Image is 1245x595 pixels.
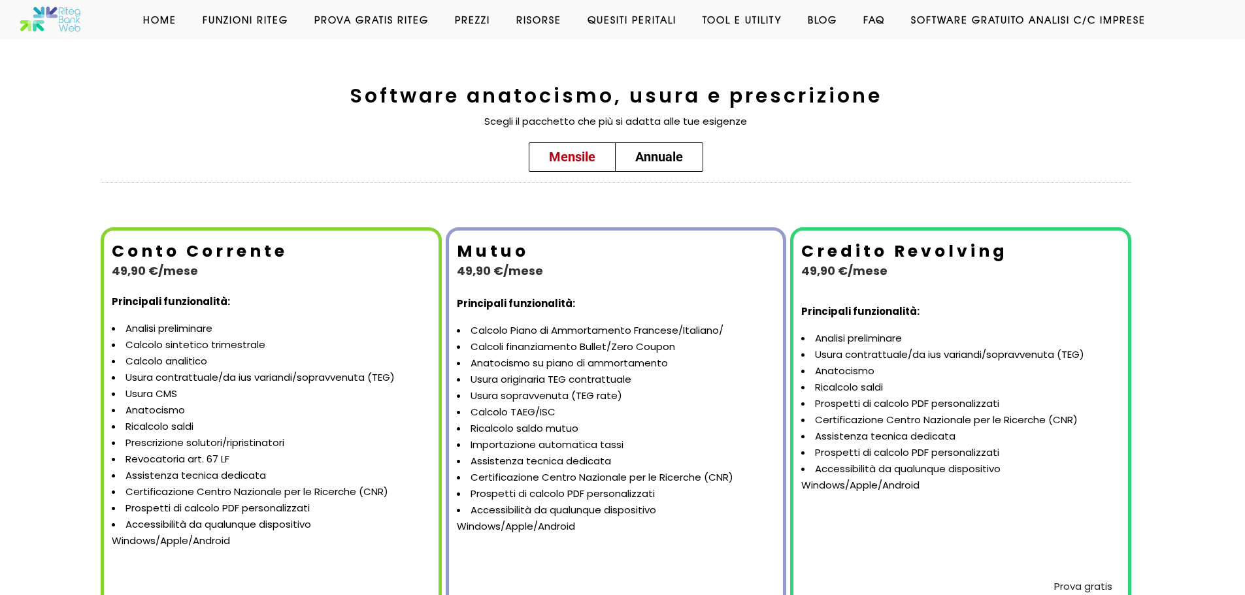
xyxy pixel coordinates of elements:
[273,78,959,114] h2: Software anatocismo, usura e prescrizione
[801,304,920,318] strong: Principali funzionalità:
[801,396,1120,412] li: Prospetti di calcolo PDF personalizzati
[273,114,959,130] p: Scegli il pacchetto che più si adatta alle tue esigenze
[442,13,503,26] a: Prezzi
[457,437,775,453] li: Importazione automatica tassi
[801,263,888,279] b: 49,90 €/mese
[1054,579,1112,593] a: Prova gratis
[801,412,1120,428] li: Certificazione Centro Nazionale per le Ricerche (CNR)
[615,142,703,172] a: Annuale
[301,13,442,26] a: Prova Gratis Riteg
[457,470,775,486] li: Certificazione Centro Nazionale per le Ricerche (CNR)
[457,263,543,279] b: 49,90 €/mese
[635,149,683,165] span: Annuale
[112,321,430,337] li: Analisi preliminare
[112,337,430,353] li: Calcolo sintetico trimestrale
[112,500,430,517] li: Prospetti di calcolo PDF personalizzati
[898,13,1159,26] a: Software GRATUITO analisi c/c imprese
[801,461,1120,494] li: Accessibilità da qualunque dispositivo Windows/Apple/Android
[529,142,616,172] a: Mensile
[112,353,430,370] li: Calcolo analitico
[574,13,689,26] a: Quesiti Peritali
[112,240,288,263] b: Conto Corrente
[112,484,430,500] li: Certificazione Centro Nazionale per le Ricerche (CNR)
[801,379,1120,396] li: Ricalcolo saldi
[795,13,850,26] a: Blog
[112,263,198,279] b: 49,90 €/mese
[457,404,775,421] li: Calcolo TAEG/ISC
[850,13,898,26] a: Faq
[20,7,82,33] img: Software anatocismo e usura bancaria
[112,402,430,419] li: Anatocismo
[801,363,1120,379] li: Anatocismo
[112,386,430,402] li: Usura CMS
[112,468,430,484] li: Assistenza tecnica dedicata
[801,240,1008,263] b: Credito Revolving
[457,453,775,470] li: Assistenza tecnica dedicata
[130,13,190,26] a: Home
[689,13,795,26] a: Tool e Utility
[801,445,1120,461] li: Prospetti di calcolo PDF personalizzati
[457,486,775,502] li: Prospetti di calcolo PDF personalizzati
[801,330,1120,347] li: Analisi preliminare
[457,240,529,263] b: Mutuo
[112,451,430,468] li: Revocatoria art. 67 LF
[457,388,775,404] li: Usura sopravvenuta (TEG rate)
[457,355,775,372] li: Anatocismo su piano di ammortamento
[457,323,775,339] li: Calcolo Piano di Ammortamento Francese/Italiano/
[112,517,430,549] li: Accessibilità da qualunque dispositivo Windows/Apple/Android
[549,149,595,165] span: Mensile
[112,435,430,451] li: Prescrizione solutori/ripristinatori
[801,428,1120,445] li: Assistenza tecnica dedicata
[457,372,775,388] li: Usura originaria TEG contrattuale
[457,421,775,437] li: Ricalcolo saldo mutuo
[503,13,574,26] a: Risorse
[457,297,575,310] strong: Principali funzionalità:
[190,13,301,26] a: Funzioni Riteg
[112,295,230,308] strong: Principali funzionalità:
[457,502,775,535] li: Accessibilità da qualunque dispositivo Windows/Apple/Android
[112,419,430,435] li: Ricalcolo saldi
[801,347,1120,363] li: Usura contrattuale/da ius variandi/sopravvenuta (TEG)
[457,339,775,355] li: Calcoli finanziamento Bullet/Zero Coupon
[112,370,430,386] li: Usura contrattuale/da ius variandi/sopravvenuta (TEG)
